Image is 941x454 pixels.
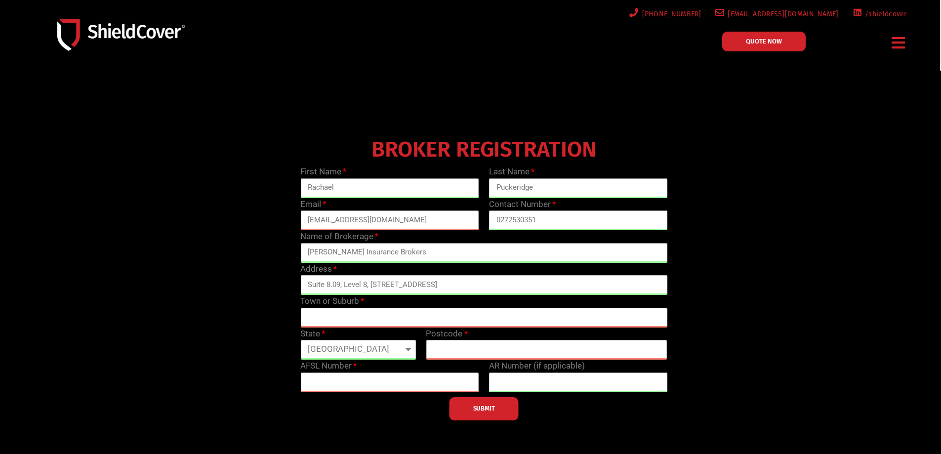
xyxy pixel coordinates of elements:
label: Name of Brokerage [300,230,378,243]
button: SUBMIT [450,397,519,420]
label: AR Number (if applicable) [489,360,585,372]
a: QUOTE NOW [722,32,806,51]
div: Menu Toggle [888,31,909,54]
img: Shield-Cover-Underwriting-Australia-logo-full [57,19,185,50]
label: Postcode [426,328,467,340]
label: Last Name [489,165,534,178]
span: [PHONE_NUMBER] [639,8,701,20]
label: Address [300,263,337,276]
label: Email [300,198,326,211]
label: AFSL Number [300,360,357,372]
a: [EMAIL_ADDRESS][DOMAIN_NAME] [713,8,839,20]
a: /shieldcover [851,8,907,20]
span: [EMAIL_ADDRESS][DOMAIN_NAME] [724,8,838,20]
label: Contact Number [489,198,556,211]
span: QUOTE NOW [746,38,782,44]
span: /shieldcover [861,8,907,20]
label: First Name [300,165,346,178]
label: Town or Suburb [300,295,364,308]
h4: BROKER REGISTRATION [295,144,672,156]
a: [PHONE_NUMBER] [627,8,701,20]
label: State [300,328,325,340]
span: SUBMIT [473,408,495,410]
